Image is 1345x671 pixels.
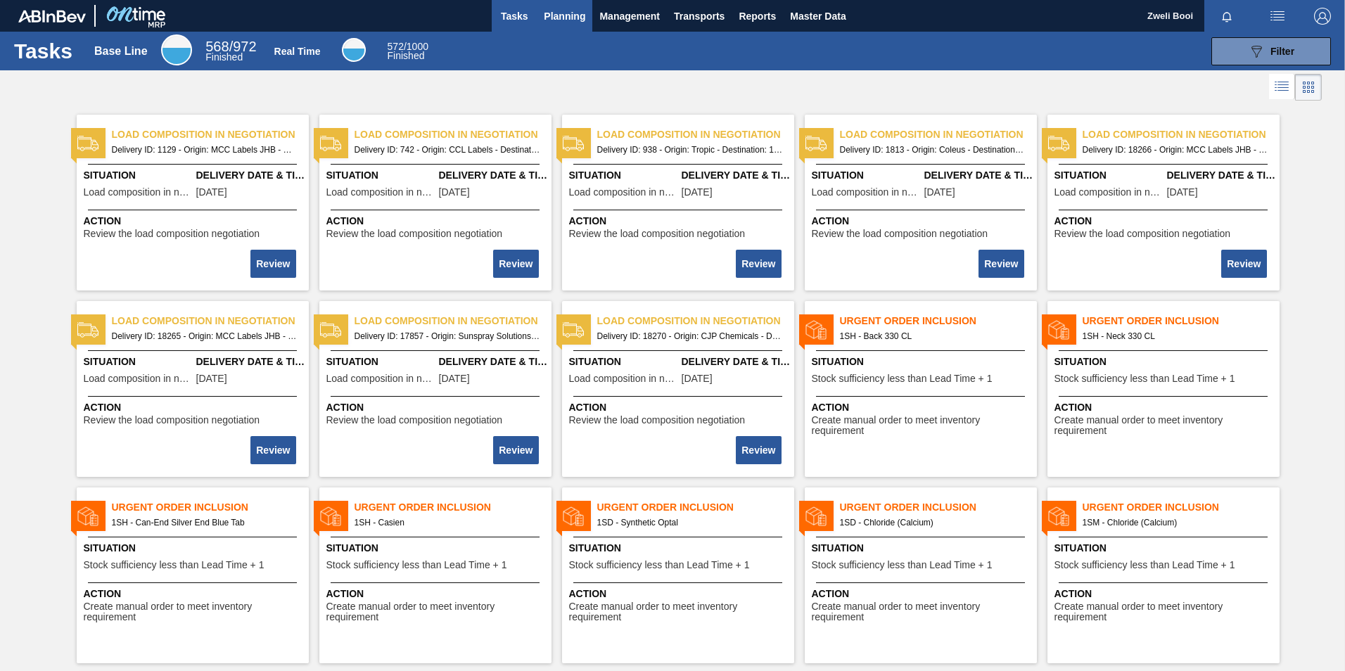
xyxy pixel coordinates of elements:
[1054,601,1276,623] span: Create manual order to meet inventory requirement
[597,127,794,142] span: Load composition in negotiation
[1054,168,1164,183] span: Situation
[326,354,435,369] span: Situation
[84,400,305,415] span: Action
[563,319,584,340] img: status
[1211,37,1331,65] button: Filter
[1054,373,1235,384] span: Stock sufficiency less than Lead Time + 1
[569,354,678,369] span: Situation
[196,168,305,183] span: Delivery Date & Time
[252,435,297,466] div: Complete task: 2193784
[736,436,781,464] button: Review
[161,34,192,65] div: Base Line
[388,41,404,52] span: 572
[682,168,791,183] span: Delivery Date & Time
[1054,214,1276,229] span: Action
[1048,133,1069,154] img: status
[1223,248,1268,279] div: Complete task: 2193783
[1054,400,1276,415] span: Action
[18,10,86,23] img: TNhmsLtSVTkK8tSr43FrP2fwEKptu5GPRR3wAAAABJRU5ErkJggg==
[544,8,585,25] span: Planning
[355,515,540,530] span: 1SH - Casien
[77,319,98,340] img: status
[790,8,846,25] span: Master Data
[84,168,193,183] span: Situation
[597,142,783,158] span: Delivery ID: 938 - Origin: Tropic - Destination: 1SD
[812,541,1033,556] span: Situation
[597,328,783,344] span: Delivery ID: 18270 - Origin: CJP Chemicals - Destination: 1SJ
[250,436,295,464] button: Review
[84,373,193,384] span: Load composition in negotiation
[1204,6,1249,26] button: Notifications
[205,39,229,54] span: 568
[112,328,298,344] span: Delivery ID: 18265 - Origin: MCC Labels JHB - Destination: 1SD
[14,43,76,59] h1: Tasks
[569,229,746,239] span: Review the load composition negotiation
[569,214,791,229] span: Action
[355,500,552,515] span: Urgent Order Inclusion
[812,229,988,239] span: Review the load composition negotiation
[840,500,1037,515] span: Urgent Order Inclusion
[196,187,227,198] span: 03/31/2023,
[84,415,260,426] span: Review the load composition negotiation
[812,214,1033,229] span: Action
[1048,506,1069,527] img: status
[569,560,750,570] span: Stock sufficiency less than Lead Time + 1
[84,587,305,601] span: Action
[205,39,256,54] span: / 972
[1167,168,1276,183] span: Delivery Date & Time
[569,601,791,623] span: Create manual order to meet inventory requirement
[84,229,260,239] span: Review the load composition negotiation
[569,415,746,426] span: Review the load composition negotiation
[1048,319,1069,340] img: status
[355,127,552,142] span: Load composition in negotiation
[112,500,309,515] span: Urgent Order Inclusion
[1054,354,1276,369] span: Situation
[1295,74,1322,101] div: Card Vision
[569,373,678,384] span: Load composition in negotiation
[812,354,1033,369] span: Situation
[1167,187,1198,198] span: 08/20/2025,
[1054,587,1276,601] span: Action
[597,500,794,515] span: Urgent Order Inclusion
[326,229,503,239] span: Review the load composition negotiation
[326,560,507,570] span: Stock sufficiency less than Lead Time + 1
[112,314,309,328] span: Load composition in negotiation
[1054,187,1164,198] span: Load composition in negotiation
[439,354,548,369] span: Delivery Date & Time
[597,314,794,328] span: Load composition in negotiation
[1083,515,1268,530] span: 1SM - Chloride (Calcium)
[1083,142,1268,158] span: Delivery ID: 18266 - Origin: MCC Labels JHB - Destination: 1SD
[84,214,305,229] span: Action
[569,541,791,556] span: Situation
[355,314,552,328] span: Load composition in negotiation
[1083,314,1280,328] span: Urgent Order Inclusion
[569,400,791,415] span: Action
[599,8,660,25] span: Management
[812,373,993,384] span: Stock sufficiency less than Lead Time + 1
[196,354,305,369] span: Delivery Date & Time
[563,506,584,527] img: status
[840,515,1026,530] span: 1SD - Chloride (Calcium)
[563,133,584,154] img: status
[493,436,538,464] button: Review
[840,127,1037,142] span: Load composition in negotiation
[84,187,193,198] span: Load composition in negotiation
[388,50,425,61] span: Finished
[682,187,713,198] span: 03/13/2023,
[682,373,713,384] span: 08/20/2025,
[326,214,548,229] span: Action
[1054,541,1276,556] span: Situation
[495,248,540,279] div: Complete task: 2193780
[840,142,1026,158] span: Delivery ID: 1813 - Origin: Coleus - Destination: 1SD
[1054,560,1235,570] span: Stock sufficiency less than Lead Time + 1
[94,45,148,58] div: Base Line
[84,541,305,556] span: Situation
[205,41,256,62] div: Base Line
[274,46,321,57] div: Real Time
[805,133,827,154] img: status
[924,187,955,198] span: 06/02/2023,
[736,250,781,278] button: Review
[320,319,341,340] img: status
[326,168,435,183] span: Situation
[924,168,1033,183] span: Delivery Date & Time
